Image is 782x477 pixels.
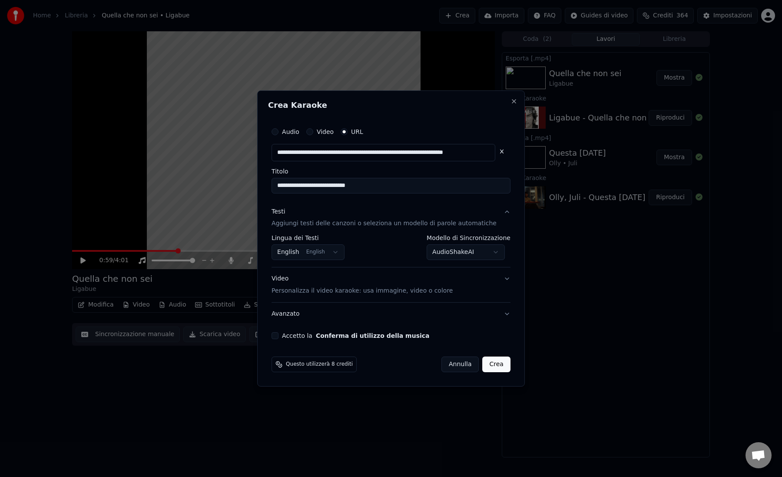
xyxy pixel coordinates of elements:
h2: Crea Karaoke [268,101,514,109]
label: URL [351,129,363,135]
button: Annulla [441,357,479,372]
button: VideoPersonalizza il video karaoke: usa immagine, video o colore [272,268,510,303]
p: Personalizza il video karaoke: usa immagine, video o colore [272,287,453,295]
div: Video [272,275,453,296]
label: Accetto la [282,333,429,339]
button: TestiAggiungi testi delle canzoni o seleziona un modello di parole automatiche [272,200,510,235]
label: Lingua dei Testi [272,235,345,241]
label: Modello di Sincronizzazione [427,235,510,241]
div: TestiAggiungi testi delle canzoni o seleziona un modello di parole automatiche [272,235,510,267]
button: Accetto la [316,333,430,339]
button: Crea [483,357,510,372]
div: Testi [272,207,285,216]
button: Avanzato [272,303,510,325]
p: Aggiungi testi delle canzoni o seleziona un modello di parole automatiche [272,220,497,228]
label: Titolo [272,168,510,174]
label: Audio [282,129,299,135]
span: Questo utilizzerà 8 crediti [286,361,353,368]
label: Video [317,129,334,135]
